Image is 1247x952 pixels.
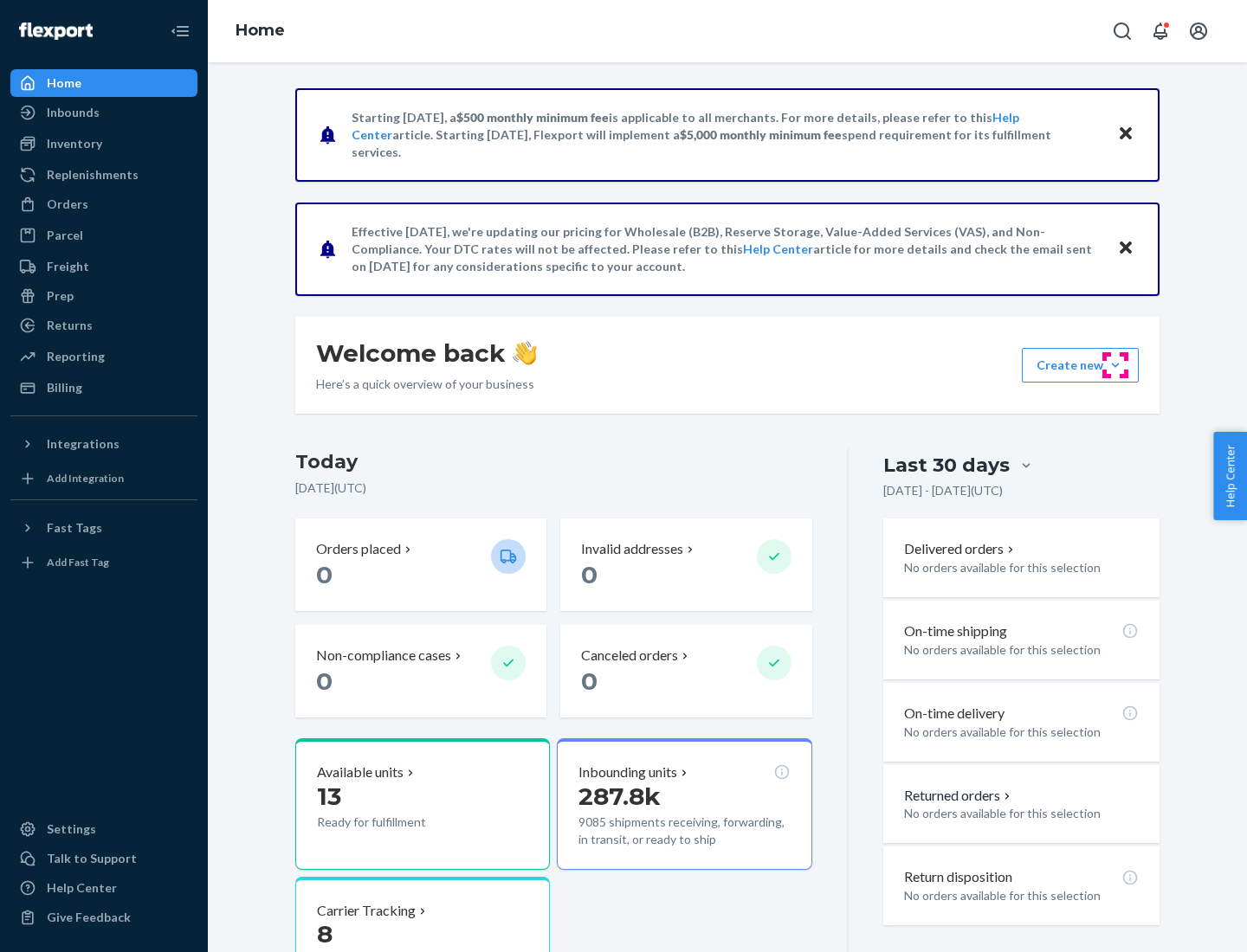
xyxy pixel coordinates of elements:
[10,190,197,218] a: Orders
[557,738,811,870] button: Inbounding units287.8k9085 shipments receiving, forwarding, in transit, or ready to ship
[10,374,197,402] a: Billing
[10,845,197,872] a: Talk to Support
[222,6,299,56] ol: breadcrumbs
[47,135,102,152] div: Inventory
[316,376,537,393] p: Here’s a quick overview of your business
[10,222,197,249] a: Parcel
[10,343,197,370] a: Reporting
[10,282,197,310] a: Prep
[456,110,609,125] span: $500 monthly minimum fee
[1105,14,1140,48] button: Open Search Box
[560,518,811,611] button: Invalid addresses 0
[317,901,416,921] p: Carrier Tracking
[10,815,197,843] a: Settings
[47,555,109,569] div: Add Fast Tag
[680,127,842,142] span: $5,000 monthly minimum fee
[47,348,105,365] div: Reporting
[904,559,1139,576] p: No orders available for this selection
[47,879,117,897] div: Help Center
[1213,432,1247,520] button: Help Center
[47,287,74,305] div: Prep
[904,786,1014,806] button: Returned orders
[578,762,677,782] p: Inbounding units
[295,738,550,870] button: Available units13Ready for fulfillment
[317,814,477,831] p: Ready for fulfillment
[316,338,537,369] h1: Welcome back
[317,782,341,811] span: 13
[10,130,197,158] a: Inventory
[47,227,83,244] div: Parcel
[47,196,88,213] div: Orders
[513,341,537,365] img: hand-wave emoji
[295,625,546,717] button: Non-compliance cases 0
[10,253,197,280] a: Freight
[47,909,131,926] div: Give Feedback
[295,518,546,611] button: Orders placed 0
[904,805,1139,822] p: No orders available for this selection
[581,646,678,666] p: Canceled orders
[743,241,813,256] a: Help Center
[47,519,102,537] div: Fast Tags
[47,435,120,453] div: Integrations
[317,762,404,782] p: Available units
[19,23,93,40] img: Flexport logo
[904,887,1139,904] p: No orders available for this selection
[578,782,661,811] span: 287.8k
[581,539,683,559] p: Invalid addresses
[1181,14,1216,48] button: Open account menu
[904,621,1007,641] p: On-time shipping
[904,539,1018,559] button: Delivered orders
[10,430,197,458] button: Integrations
[47,820,96,838] div: Settings
[904,724,1139,741] p: No orders available for this selection
[10,161,197,189] a: Replenishments
[1143,14,1178,48] button: Open notifications
[904,641,1139,659] p: No orders available for this selection
[581,666,598,696] span: 0
[316,646,451,666] p: Non-compliance cases
[10,904,197,931] button: Give Feedback
[10,465,197,492] a: Add Integration
[1115,122,1137,147] button: Close
[1022,348,1139,383] button: Create new
[352,109,1101,161] p: Starting [DATE], a is applicable to all merchants. For more details, please refer to this article...
[10,99,197,126] a: Inbounds
[47,74,81,92] div: Home
[560,625,811,717] button: Canceled orders 0
[47,317,93,334] div: Returns
[316,539,401,559] p: Orders placed
[163,14,197,48] button: Close Navigation
[581,560,598,589] span: 0
[47,166,139,183] div: Replenishments
[904,704,1005,724] p: On-time delivery
[904,867,1012,887] p: Return disposition
[1115,236,1137,261] button: Close
[10,69,197,97] a: Home
[295,479,812,497] p: [DATE] ( UTC )
[316,666,333,696] span: 0
[10,514,197,542] button: Fast Tags
[10,312,197,339] a: Returns
[10,549,197,576] a: Add Fast Tag
[10,874,197,902] a: Help Center
[317,919,333,949] span: 8
[295,448,812,476] h3: Today
[47,471,124,486] div: Add Integration
[578,814,790,848] p: 9085 shipments receiving, forwarding, in transit, or ready to ship
[47,379,82,396] div: Billing
[47,258,89,275] div: Freight
[352,223,1101,275] p: Effective [DATE], we're updating our pricing for Wholesale (B2B), Reserve Storage, Value-Added Se...
[236,21,285,40] a: Home
[883,452,1010,479] div: Last 30 days
[316,560,333,589] span: 0
[47,850,137,867] div: Talk to Support
[883,482,1003,499] p: [DATE] - [DATE] ( UTC )
[47,104,100,121] div: Inbounds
